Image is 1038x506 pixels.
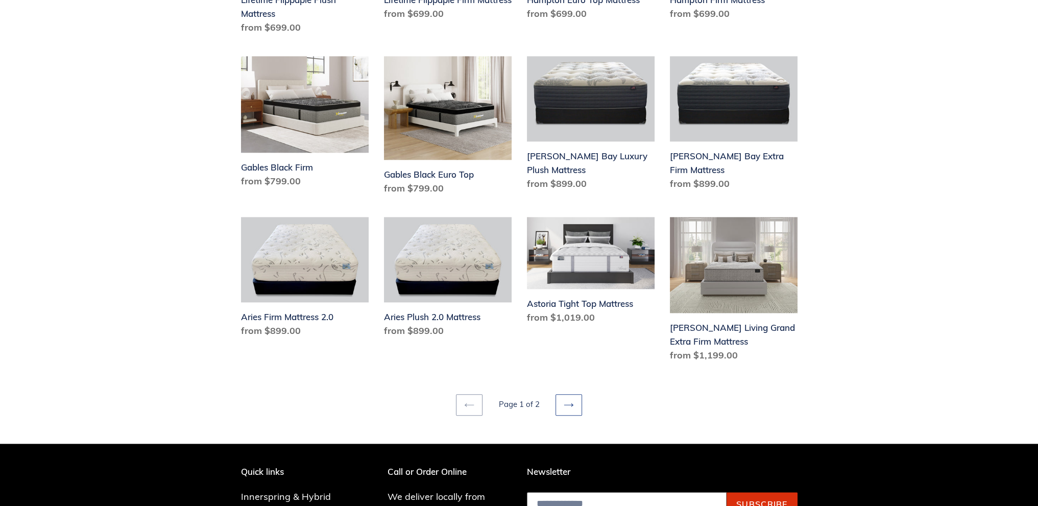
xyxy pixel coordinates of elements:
li: Page 1 of 2 [485,399,553,411]
a: Aries Plush 2.0 Mattress [384,217,512,342]
a: Innerspring & Hybrid [241,491,331,502]
p: Call or Order Online [388,467,512,477]
p: Newsletter [527,467,798,477]
a: Scott Living Grand Extra Firm Mattress [670,217,798,366]
p: Quick links [241,467,346,477]
a: Gables Black Euro Top [384,56,512,199]
a: Gables Black Firm [241,56,369,192]
a: Aries Firm Mattress 2.0 [241,217,369,342]
a: Astoria Tight Top Mattress [527,217,655,328]
a: Chadwick Bay Extra Firm Mattress [670,56,798,195]
a: Chadwick Bay Luxury Plush Mattress [527,56,655,195]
